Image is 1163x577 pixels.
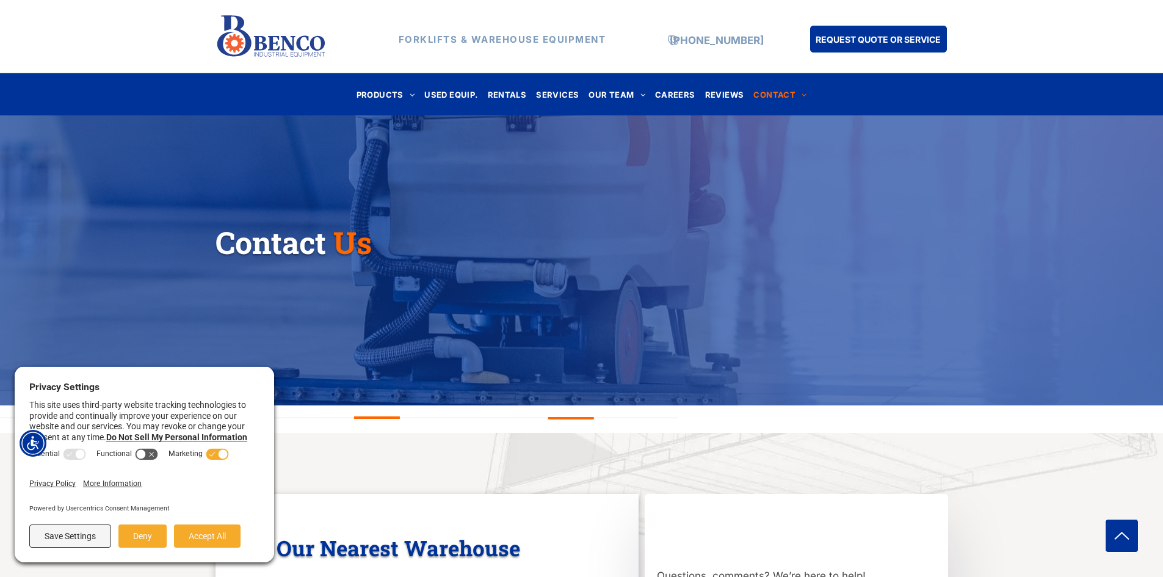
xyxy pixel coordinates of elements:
a: REQUEST QUOTE OR SERVICE [810,26,947,53]
a: RENTALS [483,86,532,103]
a: SERVICES [531,86,584,103]
a: [PHONE_NUMBER] [670,34,764,46]
div: Accessibility Menu [20,430,46,457]
a: USED EQUIP. [419,86,482,103]
a: CONTACT [748,86,811,103]
span: Contact [216,222,326,263]
span: Us [333,222,372,263]
strong: FORKLIFTS & WAREHOUSE EQUIPMENT [399,34,606,45]
h3: Find Our Nearest Warehouse [225,534,630,562]
a: OUR TEAM [584,86,650,103]
a: CAREERS [650,86,700,103]
span: REQUEST QUOTE OR SERVICE [816,28,941,51]
a: PRODUCTS [352,86,420,103]
a: REVIEWS [700,86,749,103]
